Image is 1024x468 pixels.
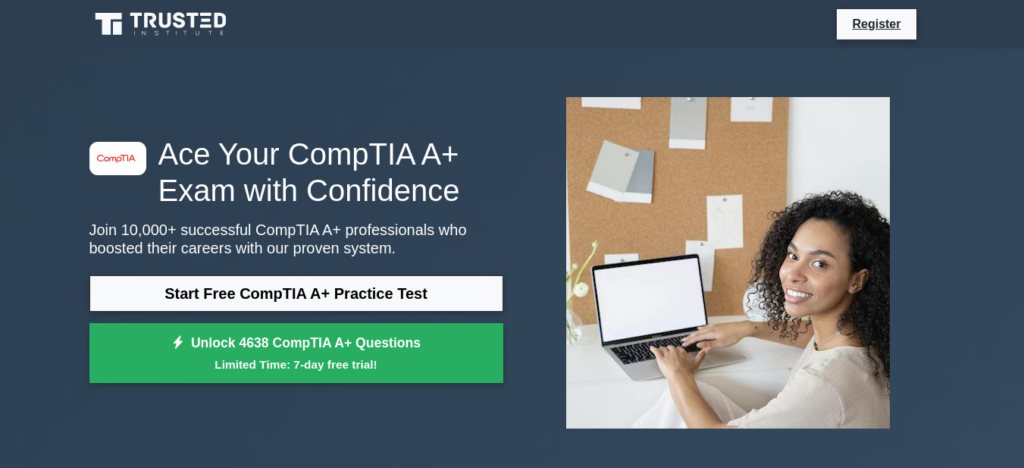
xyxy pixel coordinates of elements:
[89,136,503,209] h1: Ace Your CompTIA A+ Exam with Confidence
[108,356,484,373] small: Limited Time: 7-day free trial!
[89,275,503,312] a: Start Free CompTIA A+ Practice Test
[89,323,503,384] a: Unlock 4638 CompTIA A+ QuestionsLimited Time: 7-day free trial!
[89,221,503,257] p: Join 10,000+ successful CompTIA A+ professionals who boosted their careers with our proven system.
[843,14,910,33] a: Register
